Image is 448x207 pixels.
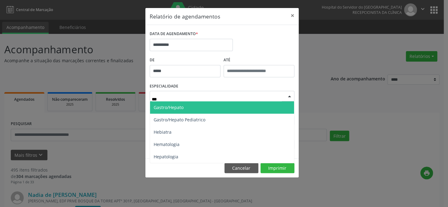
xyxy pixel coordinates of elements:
button: Imprimir [260,163,294,173]
label: DATA DE AGENDAMENTO [150,29,198,39]
button: Close [286,8,299,23]
h5: Relatório de agendamentos [150,12,220,20]
label: ATÉ [224,55,294,65]
span: Hebiatra [154,129,172,135]
button: Cancelar [224,163,258,173]
span: Gastro/Hepato Pediatrico [154,117,205,123]
span: Hepatologia [154,154,178,160]
label: ESPECIALIDADE [150,82,178,91]
span: Hematologia [154,141,180,147]
span: Gastro/Hepato [154,104,184,110]
label: De [150,55,220,65]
